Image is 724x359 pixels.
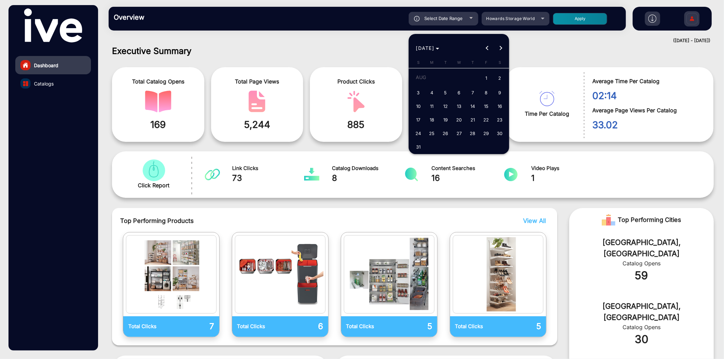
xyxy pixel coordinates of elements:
span: 11 [426,100,438,112]
button: August 13, 2025 [452,99,466,113]
span: 25 [426,127,438,139]
button: August 16, 2025 [493,99,506,113]
span: 3 [412,87,424,99]
span: 23 [494,114,506,126]
span: 17 [412,114,424,126]
button: August 28, 2025 [466,127,479,140]
span: 21 [466,114,479,126]
button: August 24, 2025 [411,127,425,140]
span: 30 [494,127,506,139]
button: August 29, 2025 [479,127,493,140]
span: 12 [439,100,451,112]
button: August 3, 2025 [411,86,425,99]
span: T [471,60,474,65]
span: 18 [426,114,438,126]
span: 22 [480,114,492,126]
button: August 27, 2025 [452,127,466,140]
span: 29 [480,127,492,139]
td: AUG [411,71,479,86]
span: 28 [466,127,479,139]
button: August 11, 2025 [425,99,439,113]
button: August 10, 2025 [411,99,425,113]
button: August 9, 2025 [493,86,506,99]
span: 6 [453,87,465,99]
button: August 26, 2025 [439,127,452,140]
span: M [430,60,433,65]
button: August 8, 2025 [479,86,493,99]
span: 10 [412,100,424,112]
button: August 4, 2025 [425,86,439,99]
button: Previous month [480,41,494,55]
span: 27 [453,127,465,139]
button: August 30, 2025 [493,127,506,140]
button: August 14, 2025 [466,99,479,113]
button: August 2, 2025 [493,71,506,86]
button: August 25, 2025 [425,127,439,140]
button: August 18, 2025 [425,113,439,127]
span: 19 [439,114,451,126]
button: August 31, 2025 [411,140,425,154]
span: 1 [480,72,492,86]
button: August 5, 2025 [439,86,452,99]
span: 5 [439,87,451,99]
button: August 20, 2025 [452,113,466,127]
button: August 21, 2025 [466,113,479,127]
button: August 19, 2025 [439,113,452,127]
span: 13 [453,100,465,112]
button: August 22, 2025 [479,113,493,127]
span: 7 [466,87,479,99]
button: August 1, 2025 [479,71,493,86]
span: 15 [480,100,492,112]
button: August 23, 2025 [493,113,506,127]
button: August 12, 2025 [439,99,452,113]
span: 24 [412,127,424,139]
span: 14 [466,100,479,112]
span: F [485,60,487,65]
button: Choose month and year [413,42,442,54]
span: S [417,60,420,65]
span: S [499,60,501,65]
span: 16 [494,100,506,112]
span: 26 [439,127,451,139]
span: 8 [480,87,492,99]
span: 20 [453,114,465,126]
button: August 15, 2025 [479,99,493,113]
button: August 6, 2025 [452,86,466,99]
span: [DATE] [416,45,434,51]
button: Next month [494,41,507,55]
button: August 17, 2025 [411,113,425,127]
span: 4 [426,87,438,99]
span: 2 [494,72,506,86]
button: August 7, 2025 [466,86,479,99]
span: T [444,60,447,65]
span: 9 [494,87,506,99]
span: 31 [412,141,424,153]
span: W [457,60,461,65]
